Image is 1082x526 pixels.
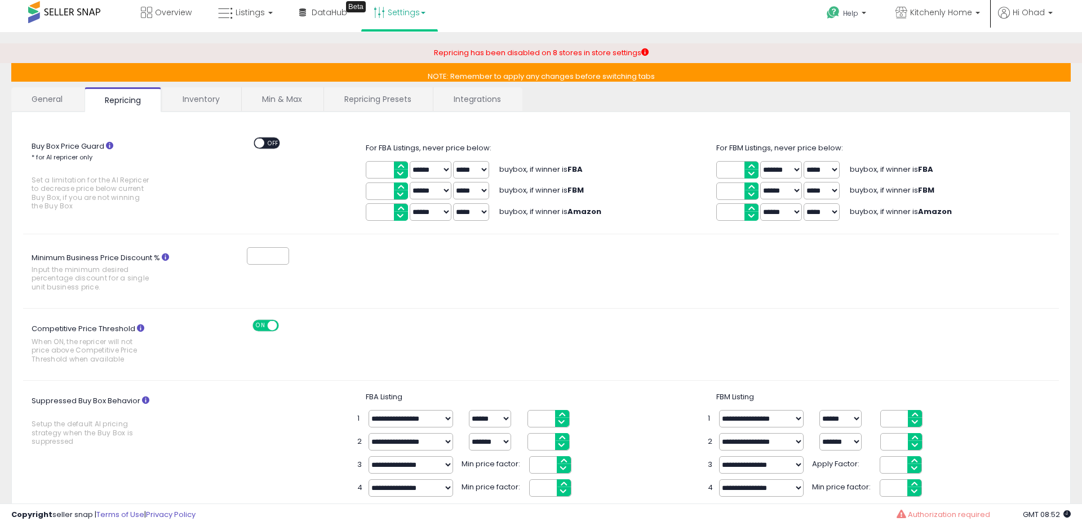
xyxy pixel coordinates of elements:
span: Hi Ohad [1013,7,1045,18]
span: For FBA Listings, never price below: [366,142,491,153]
div: seller snap | | [11,510,196,520]
span: FBA Listing [366,391,402,402]
label: Suppressed Buy Box Behavior [23,392,181,452]
a: Privacy Policy [146,509,196,520]
span: Apply Lowest Of 1 - 3 [729,503,803,514]
span: buybox, if winner is [499,164,583,175]
span: Input the minimum desired percentage discount for a single unit business price. [32,265,152,291]
a: Inventory [162,87,240,111]
span: OFF [277,321,295,331]
span: FBM Listing [716,391,754,402]
b: Amazon [918,206,952,217]
span: 2 [708,436,713,447]
a: General [11,87,83,111]
b: FBM [567,185,584,195]
a: Min & Max [242,87,322,111]
span: Apply Factor: [812,456,874,470]
b: FBM [918,185,934,195]
span: 3 [357,460,363,470]
span: Min price factor: [462,479,524,493]
a: Repricing Presets [324,87,432,111]
span: For FBM Listings, never price below: [716,142,843,153]
span: 4 [357,483,363,493]
span: buybox, if winner is [850,206,952,217]
label: Buy Box Price Guard [23,137,181,216]
span: 2 [357,436,363,447]
span: Set a limitation for the AI Repricer to decrease price below current Buy Box, if you are not winn... [32,176,152,211]
a: Repricing [85,87,161,112]
span: Overview [155,7,192,18]
b: FBA [567,164,583,175]
label: Minimum Business Price Discount % [23,249,181,297]
b: FBA [918,164,933,175]
label: Competitive Price Threshold [23,320,181,369]
span: DataHub [312,7,347,18]
span: Listings [236,7,265,18]
span: Setup the default AI pricing strategy when the Buy Box is suppressed [32,420,152,445]
span: Min price factor: [812,479,874,493]
i: Get Help [826,6,840,20]
span: buybox, if winner is [850,185,934,195]
span: 3 [708,460,713,470]
span: Help [843,8,858,18]
a: Hi Ohad [998,7,1053,32]
span: 4 [708,483,713,493]
small: * for AI repricer only [32,153,92,162]
span: When ON, the repricer will not price above Competitive Price Threshold when available [32,337,152,363]
b: Amazon [567,206,601,217]
span: Apply Lowest Of 1 - 3 [379,503,453,514]
span: Authorization required [908,509,990,520]
div: Repricing has been disabled on 8 stores in store settings [434,48,649,59]
p: NOTE: Remember to apply any changes before switching tabs [11,63,1071,82]
span: OFF [264,139,282,148]
span: buybox, if winner is [850,164,933,175]
a: Integrations [433,87,521,111]
span: ON [254,321,268,331]
span: Kitchenly Home [910,7,972,18]
div: Tooltip anchor [346,1,366,12]
span: 1 [708,413,713,424]
a: Terms of Use [96,509,144,520]
span: Min price factor: [462,456,524,470]
span: buybox, if winner is [499,185,584,195]
span: 2025-09-7 08:52 GMT [1023,509,1071,520]
span: buybox, if winner is [499,206,601,217]
strong: Copyright [11,509,52,520]
span: 1 [357,413,363,424]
